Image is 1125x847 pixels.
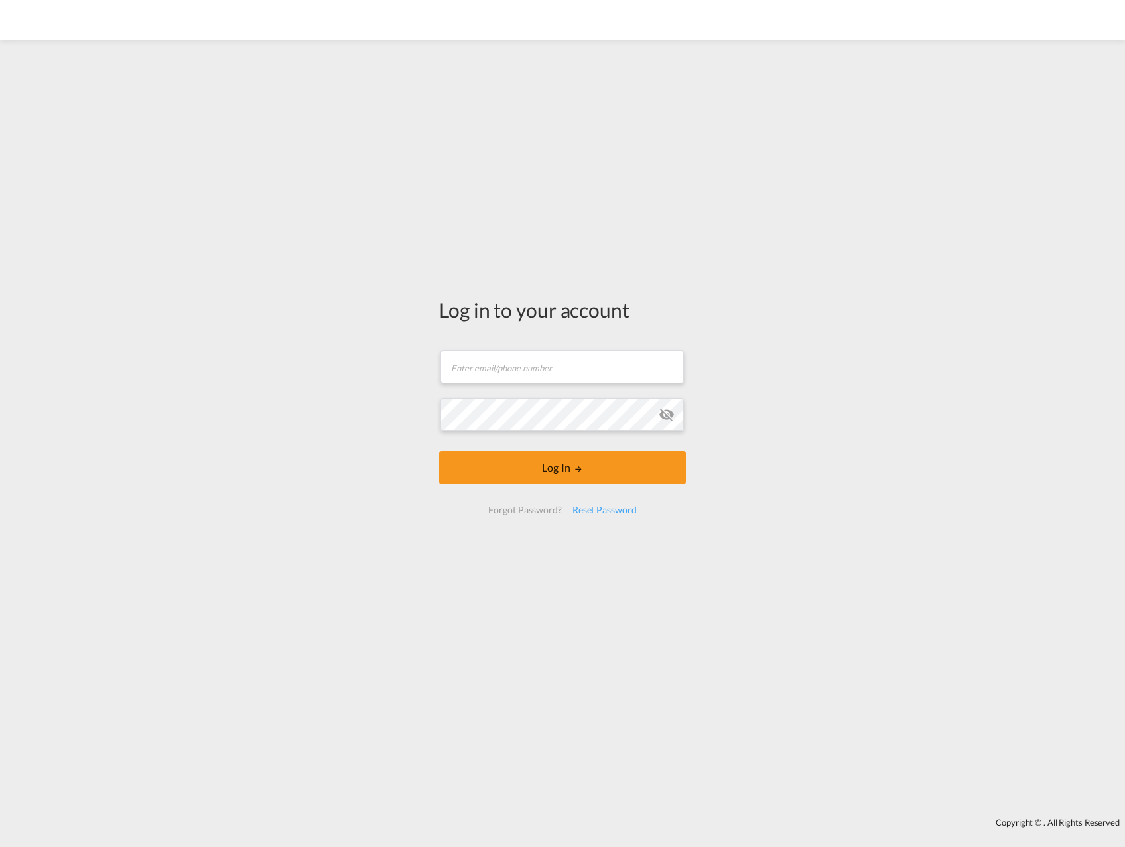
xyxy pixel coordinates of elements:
input: Enter email/phone number [440,350,684,383]
button: LOGIN [439,451,686,484]
md-icon: icon-eye-off [659,407,675,423]
div: Log in to your account [439,296,686,324]
div: Reset Password [567,498,642,522]
div: Forgot Password? [483,498,566,522]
